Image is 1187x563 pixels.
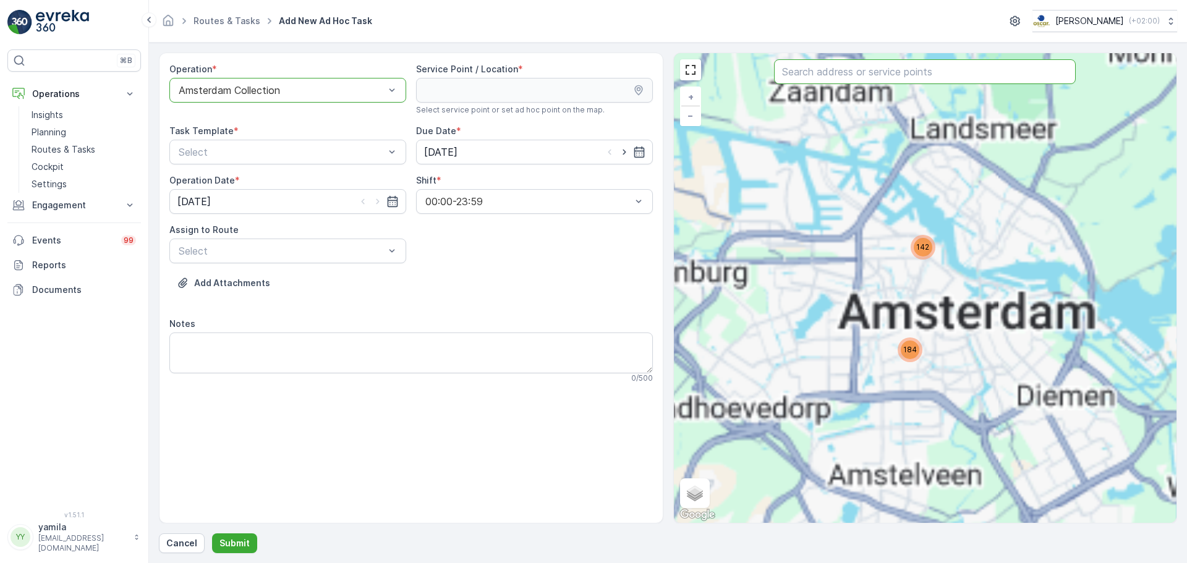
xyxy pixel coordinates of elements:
[687,110,694,121] span: −
[681,480,708,507] a: Layers
[7,10,32,35] img: logo
[169,175,235,185] label: Operation Date
[32,88,116,100] p: Operations
[7,511,141,519] span: v 1.51.1
[179,243,385,258] p: Select
[27,124,141,141] a: Planning
[774,59,1076,84] input: Search address or service points
[194,15,260,26] a: Routes & Tasks
[1032,14,1050,28] img: basis-logo_rgb2x.png
[1032,10,1177,32] button: [PERSON_NAME](+02:00)
[681,106,700,125] a: Zoom Out
[169,64,212,74] label: Operation
[911,235,935,260] div: 142
[194,277,270,289] p: Add Attachments
[32,259,136,271] p: Reports
[169,189,406,214] input: dd/mm/yyyy
[688,91,694,102] span: +
[916,242,929,252] span: 142
[677,507,718,523] a: Open this area in Google Maps (opens a new window)
[27,106,141,124] a: Insights
[32,284,136,296] p: Documents
[276,15,375,27] span: Add New Ad Hoc Task
[166,537,197,549] p: Cancel
[169,224,239,235] label: Assign to Route
[677,507,718,523] img: Google
[120,56,132,66] p: ⌘B
[898,337,922,362] div: 184
[1129,16,1160,26] p: ( +02:00 )
[32,109,63,121] p: Insights
[32,143,95,156] p: Routes & Tasks
[1055,15,1124,27] p: [PERSON_NAME]
[27,141,141,158] a: Routes & Tasks
[169,273,278,293] button: Upload File
[11,527,30,547] div: YY
[169,318,195,329] label: Notes
[416,125,456,136] label: Due Date
[27,158,141,176] a: Cockpit
[681,61,700,79] a: View Fullscreen
[32,199,116,211] p: Engagement
[903,345,917,354] span: 184
[38,521,127,533] p: yamila
[179,145,385,159] p: Select
[169,125,234,136] label: Task Template
[124,235,134,245] p: 99
[219,537,250,549] p: Submit
[7,193,141,218] button: Engagement
[32,234,114,247] p: Events
[416,175,436,185] label: Shift
[416,64,518,74] label: Service Point / Location
[631,373,653,383] p: 0 / 500
[36,10,89,35] img: logo_light-DOdMpM7g.png
[416,140,653,164] input: dd/mm/yyyy
[38,533,127,553] p: [EMAIL_ADDRESS][DOMAIN_NAME]
[161,19,175,29] a: Homepage
[7,228,141,253] a: Events99
[32,161,64,173] p: Cockpit
[7,253,141,277] a: Reports
[27,176,141,193] a: Settings
[32,126,66,138] p: Planning
[681,88,700,106] a: Zoom In
[7,277,141,302] a: Documents
[159,533,205,553] button: Cancel
[212,533,257,553] button: Submit
[32,178,67,190] p: Settings
[416,105,605,115] span: Select service point or set ad hoc point on the map.
[7,521,141,553] button: YYyamila[EMAIL_ADDRESS][DOMAIN_NAME]
[7,82,141,106] button: Operations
